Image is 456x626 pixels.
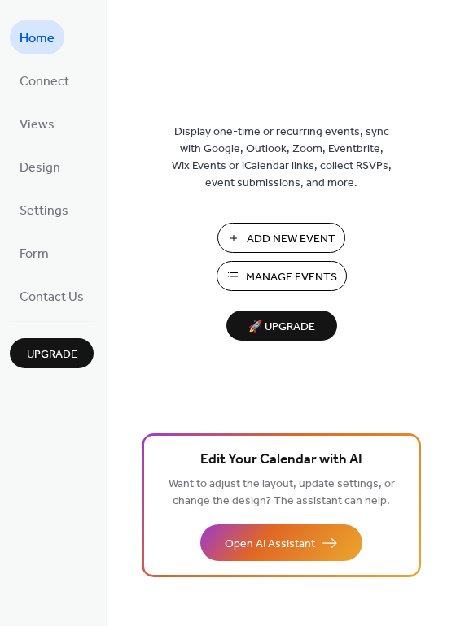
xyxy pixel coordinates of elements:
[20,26,55,51] span: Home
[246,269,337,286] span: Manage Events
[200,449,362,472] span: Edit Your Calendar with AI
[247,231,335,248] span: Add New Event
[236,316,327,338] span: 🚀 Upgrade
[27,346,77,363] span: Upgrade
[10,192,78,227] a: Settings
[20,241,49,267] span: Form
[200,524,362,561] button: Open AI Assistant
[20,69,69,94] span: Connect
[172,124,392,192] span: Display one-time or recurring events, sync with Google, Outlook, Zoom, Eventbrite, Wix Events or ...
[225,536,315,553] span: Open AI Assistant
[10,63,79,98] a: Connect
[10,338,94,368] button: Upgrade
[20,198,68,224] span: Settings
[169,473,395,512] span: Want to adjust the layout, update settings, or change the design? The assistant can help.
[20,112,55,137] span: Views
[20,285,84,310] span: Contact Us
[10,235,59,270] a: Form
[10,106,64,141] a: Views
[20,155,60,180] span: Design
[226,311,337,341] button: 🚀 Upgrade
[217,223,345,253] button: Add New Event
[10,20,64,54] a: Home
[217,261,347,291] button: Manage Events
[10,278,94,313] a: Contact Us
[10,149,70,184] a: Design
